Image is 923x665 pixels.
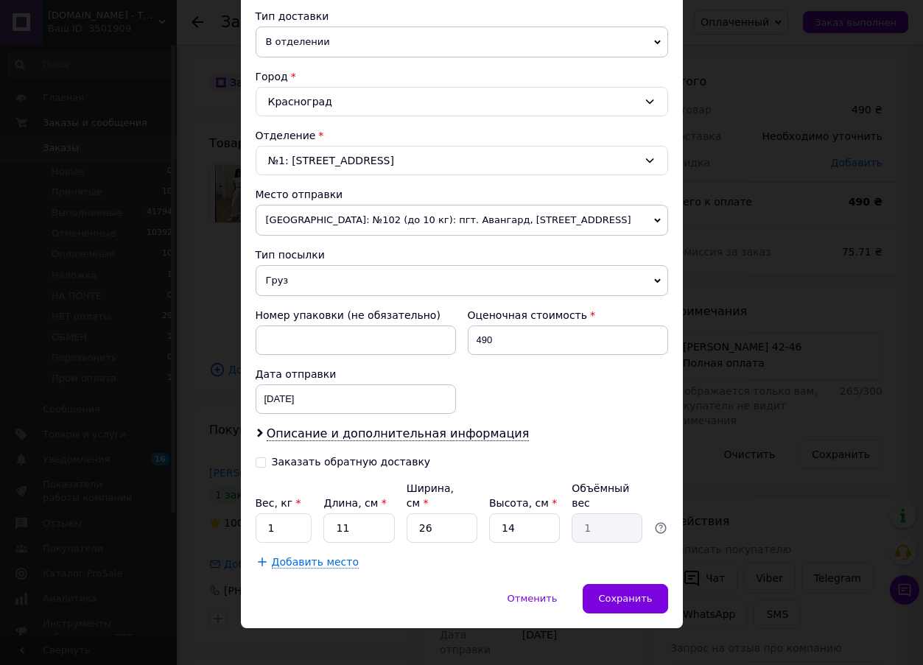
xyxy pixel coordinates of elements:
[508,593,558,604] span: Отменить
[256,205,668,236] span: [GEOGRAPHIC_DATA]: №102 (до 10 кг): пгт. Авангард, [STREET_ADDRESS]
[267,426,530,441] span: Описание и дополнительная информация
[256,189,343,200] span: Место отправки
[256,249,325,261] span: Тип посылки
[272,456,431,468] div: Заказать обратную доставку
[256,146,668,175] div: №1: [STREET_ADDRESS]
[256,367,456,381] div: Дата отправки
[323,497,386,509] label: Длина, см
[468,308,668,323] div: Оценочная стоимость
[256,308,456,323] div: Номер упаковки (не обязательно)
[272,556,359,569] span: Добавить место
[256,69,668,84] div: Город
[489,497,557,509] label: Высота, см
[256,497,301,509] label: Вес, кг
[256,27,668,57] span: В отделении
[407,482,454,509] label: Ширина, см
[572,481,642,510] div: Объёмный вес
[256,265,668,296] span: Груз
[256,87,668,116] div: Красноград
[256,10,329,22] span: Тип доставки
[598,593,652,604] span: Сохранить
[256,128,668,143] div: Отделение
